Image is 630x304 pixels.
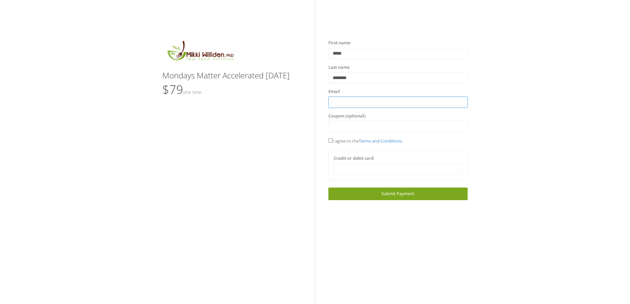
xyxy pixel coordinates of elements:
[328,64,350,71] label: Last name
[334,155,374,162] label: Credit or debit card
[162,81,202,98] span: $79
[162,40,238,65] img: MikkiLogoMain.png
[162,71,302,80] h3: Mondays Matter Accelerated [DATE]
[328,113,365,119] label: Coupon (optional)
[328,88,340,95] label: Email
[328,138,402,144] span: I agree to the
[338,166,458,172] iframe: Secure card payment input frame
[359,138,402,144] a: Terms and Conditions
[328,188,468,200] a: Submit Payment
[381,191,414,196] span: Submit Payment
[328,40,350,46] label: First name
[183,89,202,95] small: One time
